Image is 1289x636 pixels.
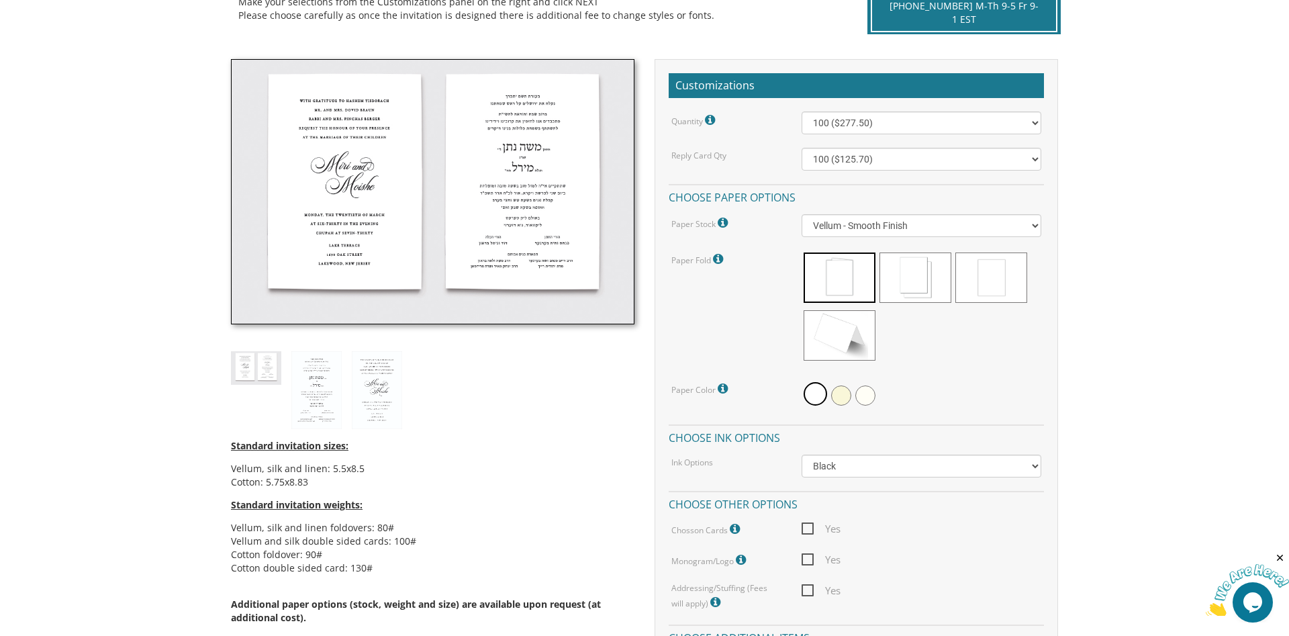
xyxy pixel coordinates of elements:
[669,73,1044,99] h2: Customizations
[231,351,281,384] img: style1_thumb2.jpg
[231,439,348,452] span: Standard invitation sizes:
[671,150,726,161] label: Reply Card Qty
[671,520,743,538] label: Chosson Cards
[231,59,634,325] img: style1_thumb2.jpg
[671,214,731,232] label: Paper Stock
[231,475,634,489] li: Cotton: 5.75x8.83
[671,111,718,129] label: Quantity
[231,561,634,575] li: Cotton double sided card: 130#
[671,251,726,268] label: Paper Fold
[231,462,634,475] li: Vellum, silk and linen: 5.5x8.5
[231,498,363,511] span: Standard invitation weights:
[802,582,841,599] span: Yes
[231,521,634,535] li: Vellum, silk and linen foldovers: 80#
[291,351,342,429] img: style1_heb.jpg
[669,491,1044,514] h4: Choose other options
[231,548,634,561] li: Cotton foldover: 90#
[231,535,634,548] li: Vellum and silk double sided cards: 100#
[671,551,749,569] label: Monogram/Logo
[352,351,402,429] img: style1_eng.jpg
[669,424,1044,448] h4: Choose ink options
[802,551,841,568] span: Yes
[802,520,841,537] span: Yes
[1206,552,1289,616] iframe: chat widget
[671,380,731,398] label: Paper Color
[669,184,1044,208] h4: Choose paper options
[671,582,781,611] label: Addressing/Stuffing (Fees will apply)
[671,457,713,468] label: Ink Options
